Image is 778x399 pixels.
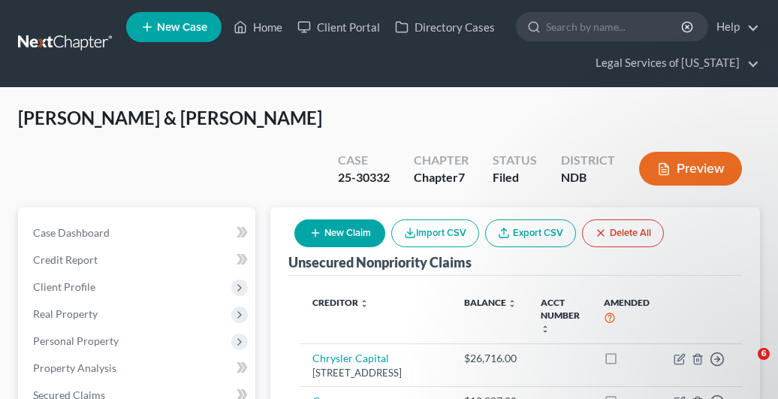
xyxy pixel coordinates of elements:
[33,307,98,320] span: Real Property
[588,50,759,77] a: Legal Services of [US_STATE]
[33,280,95,293] span: Client Profile
[485,219,576,247] a: Export CSV
[338,169,390,186] div: 25-30332
[312,366,440,380] div: [STREET_ADDRESS]
[312,297,369,308] a: Creditor unfold_more
[33,226,110,239] span: Case Dashboard
[414,152,469,169] div: Chapter
[727,348,763,384] iframe: Intercom live chat
[639,152,742,186] button: Preview
[709,14,759,41] a: Help
[414,169,469,186] div: Chapter
[561,152,615,169] div: District
[561,169,615,186] div: NDB
[33,253,98,266] span: Credit Report
[21,246,255,274] a: Credit Report
[312,352,389,364] a: Chrysler Capital
[33,334,119,347] span: Personal Property
[157,22,207,33] span: New Case
[226,14,290,41] a: Home
[288,253,472,271] div: Unsecured Nonpriority Claims
[758,348,770,360] span: 6
[458,170,465,184] span: 7
[546,13,683,41] input: Search by name...
[21,219,255,246] a: Case Dashboard
[387,14,502,41] a: Directory Cases
[294,219,385,247] button: New Claim
[493,152,537,169] div: Status
[360,299,369,308] i: unfold_more
[391,219,479,247] button: Import CSV
[338,152,390,169] div: Case
[493,169,537,186] div: Filed
[33,361,116,374] span: Property Analysis
[18,107,322,128] span: [PERSON_NAME] & [PERSON_NAME]
[21,355,255,382] a: Property Analysis
[464,297,517,308] a: Balance unfold_more
[582,219,664,247] button: Delete All
[290,14,387,41] a: Client Portal
[464,351,517,366] div: $26,716.00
